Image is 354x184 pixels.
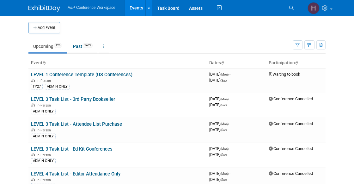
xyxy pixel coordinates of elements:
span: - [229,121,230,126]
button: Add Event [28,22,60,33]
div: FY27 [31,84,43,89]
a: Sort by Event Name [42,60,46,65]
span: (Sat) [220,79,227,82]
a: LEVEL 3 Task List - Attendee List Purchase [31,121,122,127]
span: 126 [54,43,62,48]
a: Upcoming126 [28,40,67,52]
span: In-Person [37,103,53,107]
span: Conference Cancelled [269,146,313,151]
span: (Sat) [220,128,227,132]
span: - [229,72,230,77]
img: Hannah Siegel [308,2,320,14]
span: Waiting to book [269,72,300,77]
a: LEVEL 3 Task List - Ed Kit Conferences [31,146,113,152]
img: In-Person Event [31,128,35,131]
img: In-Person Event [31,153,35,156]
span: (Sat) [220,103,227,107]
span: (Mon) [220,97,229,101]
img: In-Person Event [31,79,35,82]
span: Conference Cancelled [269,171,313,176]
span: [DATE] [209,121,230,126]
span: [DATE] [209,127,227,132]
span: (Sat) [220,153,227,157]
a: Past1403 [68,40,97,52]
img: In-Person Event [31,178,35,181]
span: [DATE] [209,152,227,157]
span: [DATE] [209,96,230,101]
span: In-Person [37,128,53,132]
img: ExhibitDay [28,5,60,12]
span: (Sat) [220,178,227,181]
div: ADMIN ONLY [45,84,70,89]
span: Conference Cancelled [269,121,313,126]
span: (Mon) [220,172,229,175]
div: ADMIN ONLY [31,134,56,139]
a: LEVEL 3 Task List - 3rd Party Bookseller [31,96,115,102]
span: - [229,171,230,176]
div: ADMIN ONLY [31,158,56,164]
span: - [229,146,230,151]
img: In-Person Event [31,103,35,106]
th: Dates [207,58,266,68]
a: Sort by Start Date [221,60,224,65]
th: Participation [266,58,326,68]
span: [DATE] [209,72,230,77]
span: 1403 [82,43,93,48]
a: LEVEL 1 Conference Template (US Conferences) [31,72,132,78]
a: LEVEL 4 Task List - Editor Attendance Only [31,171,120,177]
span: Conference Cancelled [269,96,313,101]
span: In-Person [37,79,53,83]
span: [DATE] [209,78,227,83]
span: [DATE] [209,171,230,176]
span: In-Person [37,178,53,182]
span: (Mon) [220,73,229,76]
span: - [229,96,230,101]
span: [DATE] [209,177,227,182]
a: Sort by Participation Type [295,60,298,65]
span: [DATE] [209,102,227,107]
th: Event [28,58,207,68]
span: A&P Conference Workspace [68,5,115,10]
span: [DATE] [209,146,230,151]
span: (Mon) [220,147,229,151]
span: (Mon) [220,122,229,126]
div: ADMIN ONLY [31,109,56,114]
span: In-Person [37,153,53,157]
